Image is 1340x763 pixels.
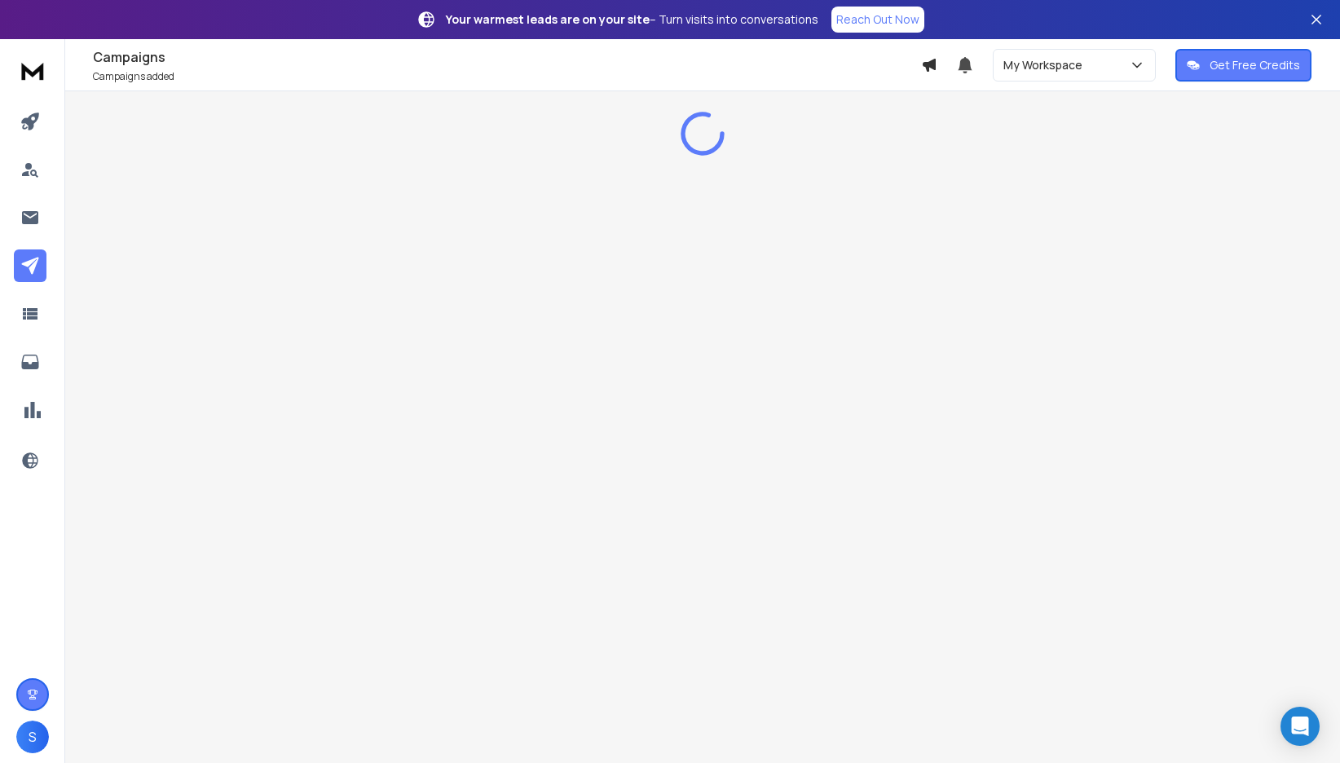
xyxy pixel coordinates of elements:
p: – Turn visits into conversations [446,11,818,28]
a: Reach Out Now [831,7,924,33]
button: S [16,721,49,753]
p: My Workspace [1003,57,1089,73]
p: Reach Out Now [836,11,919,28]
button: Get Free Credits [1175,49,1311,82]
p: Campaigns added [93,70,921,83]
p: Get Free Credits [1210,57,1300,73]
strong: Your warmest leads are on your site [446,11,650,27]
div: Open Intercom Messenger [1280,707,1320,746]
img: logo [16,55,49,86]
h1: Campaigns [93,47,921,67]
